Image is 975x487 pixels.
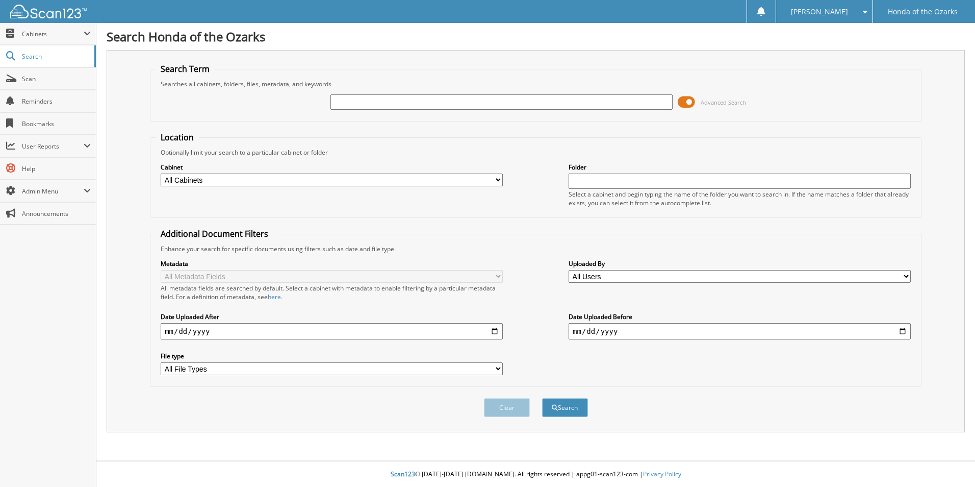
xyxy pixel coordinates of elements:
label: Uploaded By [569,259,911,268]
button: Clear [484,398,530,417]
legend: Location [156,132,199,143]
h1: Search Honda of the Ozarks [107,28,965,45]
input: end [569,323,911,339]
span: Honda of the Ozarks [888,9,958,15]
span: Help [22,164,91,173]
div: © [DATE]-[DATE] [DOMAIN_NAME]. All rights reserved | appg01-scan123-com | [96,462,975,487]
legend: Search Term [156,63,215,75]
span: Cabinets [22,30,84,38]
span: User Reports [22,142,84,151]
span: Advanced Search [701,99,746,106]
label: Metadata [161,259,503,268]
div: All metadata fields are searched by default. Select a cabinet with metadata to enable filtering b... [161,284,503,301]
div: Optionally limit your search to a particular cabinet or folder [156,148,916,157]
label: File type [161,352,503,360]
input: start [161,323,503,339]
span: Reminders [22,97,91,106]
span: [PERSON_NAME] [791,9,848,15]
span: Announcements [22,209,91,218]
span: Bookmarks [22,119,91,128]
img: scan123-logo-white.svg [10,5,87,18]
a: Privacy Policy [643,470,681,478]
label: Date Uploaded Before [569,312,911,321]
span: Search [22,52,89,61]
span: Scan [22,75,91,83]
label: Cabinet [161,163,503,172]
label: Date Uploaded After [161,312,503,321]
div: Searches all cabinets, folders, files, metadata, and keywords [156,80,916,88]
label: Folder [569,163,911,172]
legend: Additional Document Filters [156,228,273,239]
span: Admin Menu [22,187,84,196]
div: Enhance your search for specific documents using filters such as date and file type. [156,245,916,253]
button: Search [542,398,588,417]
a: here [268,293,281,301]
span: Scan123 [391,470,415,478]
div: Select a cabinet and begin typing the name of the folder you want to search in. If the name match... [569,190,911,207]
